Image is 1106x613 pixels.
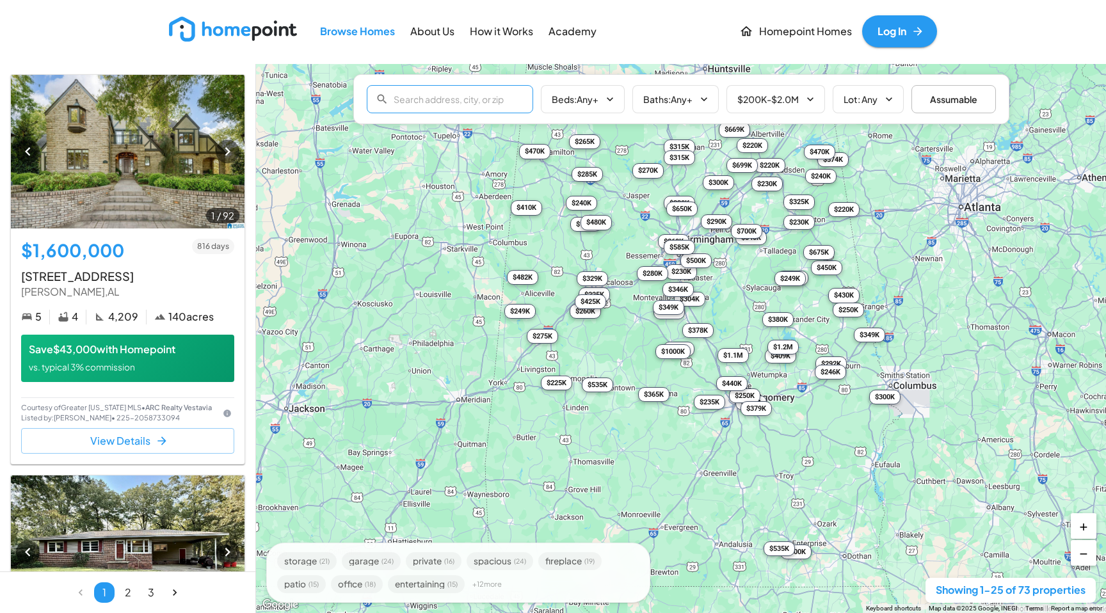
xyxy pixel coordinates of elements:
div: $585K [664,240,695,255]
span: entertaining [395,580,445,589]
div: $292K [815,356,847,371]
div: $409K [765,349,796,363]
a: Log In [862,15,937,47]
div: $480K [581,215,612,230]
div: $315K [664,139,695,154]
div: $260K [658,234,689,249]
img: 1744 County Road 63 [11,75,244,228]
div: $220K [754,158,785,173]
span: 1 / 92 [206,209,239,223]
div: $225K [579,287,610,302]
button: Beds:Any+ [541,85,625,113]
span: ARC Realty Vestavia [145,403,212,411]
div: $350K [663,342,694,356]
p: 140 acres [168,310,214,324]
span: spacious [474,557,511,566]
p: How it Works [470,24,533,39]
div: $290K [701,214,732,229]
span: + 12 more [472,580,502,587]
span: vs. typical 3% commission [29,362,135,372]
div: $300K [703,175,734,190]
button: Go to page 2 [118,582,138,603]
div: $1.2M [767,340,799,354]
div: $400K [780,545,812,559]
div: $330K [664,196,695,211]
p: 4 [72,310,78,324]
p: 4,209 [108,310,138,324]
img: Google [259,596,301,613]
div: patio(15) [277,575,326,593]
img: new_logo_light.png [169,17,297,42]
div: $699K [726,158,758,173]
div: $300K [869,390,901,404]
div: $250K [729,388,760,403]
a: Browse Homes [315,17,400,45]
span: ( 15 ) [309,581,319,587]
div: storage(21) [277,552,337,570]
span: 816 days [192,241,234,252]
div: $249K [504,304,536,319]
div: $240K [566,196,597,211]
div: $380K [762,312,794,327]
div: $500K [680,253,712,268]
span: Assumable [922,93,985,106]
div: $235K [694,395,725,410]
button: Keyboard shortcuts [866,604,921,613]
span: patio [284,580,306,589]
button: page 1 [94,582,115,603]
span: ( 21 ) [319,558,330,564]
button: − [1071,540,1096,566]
span: ( 18 ) [365,581,376,587]
div: $246K [815,365,846,379]
a: Academy [543,17,602,45]
div: $378K [682,323,714,338]
div: spacious(24) [467,552,533,570]
h5: $1,600,000 [21,239,124,262]
div: $675K [803,245,835,260]
div: $329K [577,271,608,286]
p: About Us [410,24,454,39]
button: $200K-$2.0M [726,85,825,113]
div: $365K [638,387,669,402]
div: $1000K [655,344,691,359]
div: $220K [737,138,768,153]
p: Courtesy of Greater [US_STATE] MLS • [21,403,215,412]
div: $379K [741,401,772,416]
div: $304K [674,292,705,306]
span: private [413,557,442,566]
div: $574K [817,152,849,167]
button: Go to next page [164,582,185,603]
div: $230K [751,177,783,191]
span: ( 24 ) [514,558,526,564]
div: $315K [664,150,695,165]
div: $349K [854,328,885,342]
div: $440K [716,376,748,391]
span: ( 16 ) [444,558,454,564]
button: Lot: Any [833,85,904,113]
div: $650K [666,202,698,216]
a: Open this area in Google Maps (opens a new window) [259,596,301,613]
a: About Us [405,17,460,45]
p: Browse Homes [320,24,395,39]
div: $470K [519,144,550,159]
div: $430K [828,288,860,303]
p: Listed by: [PERSON_NAME] • 225-2058733094 [21,413,215,424]
nav: pagination navigation [69,582,187,603]
p: Showing 1-25 of 73 properties [936,583,1086,598]
div: $225K [541,376,572,390]
p: Homepoint Homes [759,24,852,39]
span: ( 15 ) [447,581,458,587]
p: Academy [549,24,597,39]
div: $410K [511,200,542,215]
button: Baths:Any+ [632,85,719,113]
a: Report a map error [1051,605,1102,612]
span: office [338,580,362,589]
span: ( 24 ) [381,558,394,564]
p: [PERSON_NAME] , AL [21,285,234,299]
p: [STREET_ADDRESS] [21,267,234,285]
div: $275K [527,329,558,344]
div: $346K [662,282,694,297]
a: How it Works [465,17,538,45]
button: + [1071,513,1096,539]
div: $265K [569,134,600,149]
